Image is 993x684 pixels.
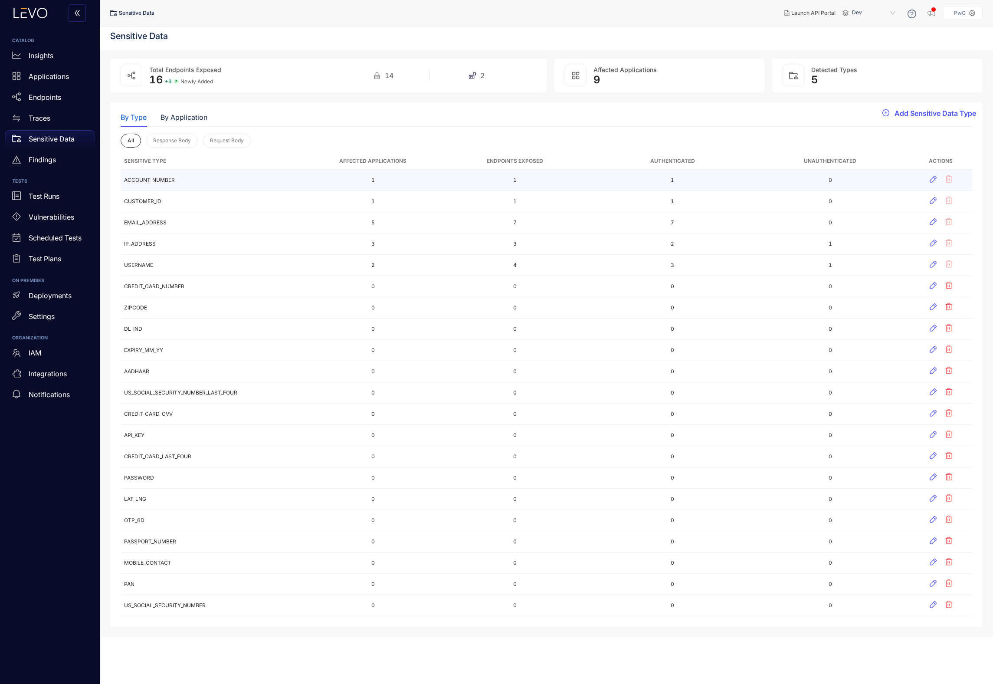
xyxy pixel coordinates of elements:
td: 0 [310,340,436,361]
button: Request Body [203,134,251,148]
p: Applications [29,72,69,80]
span: Total Endpoints Exposed [149,66,221,73]
a: Sensitive Data [5,130,95,151]
td: 0 [436,425,594,446]
td: OTP_6D [121,510,310,531]
a: Insights [5,47,95,68]
h6: CATALOG [12,38,88,43]
span: 9 [593,73,600,86]
td: 0 [310,489,436,510]
td: 0 [436,361,594,382]
th: Authenticated [594,153,752,170]
span: Response Body [153,138,191,144]
span: Detected Types [811,66,857,73]
p: PwC [954,10,966,16]
td: CREDIT_CARD_CVV [121,404,310,425]
td: 0 [594,531,752,552]
td: 2 [310,255,436,276]
td: 0 [594,276,752,297]
td: 1 [436,170,594,191]
td: 0 [436,552,594,574]
td: 0 [751,170,909,191]
td: 0 [436,404,594,425]
h6: ON PREMISES [12,278,88,283]
h6: TESTS [12,179,88,184]
th: Actions [909,153,972,170]
td: 0 [751,319,909,340]
p: Test Runs [29,192,59,200]
p: Notifications [29,391,70,398]
td: 0 [436,446,594,467]
td: 0 [594,319,752,340]
button: Launch API Portal [777,6,842,20]
p: Insights [29,52,53,59]
td: 0 [310,595,436,616]
td: 0 [436,595,594,616]
h4: Sensitive Data [110,31,168,41]
td: CREDIT_CARD_LAST_FOUR [121,446,310,467]
span: Affected Applications [593,66,657,73]
td: 0 [310,361,436,382]
td: 0 [594,489,752,510]
td: PASSPORT_NUMBER [121,531,310,552]
td: API_KEY [121,425,310,446]
td: 7 [594,212,752,233]
td: 0 [310,552,436,574]
td: 0 [751,297,909,319]
h6: ORGANIZATION [12,335,88,341]
p: Traces [29,114,50,122]
td: 0 [436,467,594,489]
td: 0 [310,574,436,595]
td: 0 [310,319,436,340]
a: IAM [5,344,95,365]
th: Endpoints Exposed [436,153,594,170]
td: 0 [751,212,909,233]
td: 0 [310,382,436,404]
button: double-left [69,4,86,22]
td: 0 [436,276,594,297]
td: IP_ADDRESS [121,233,310,255]
td: 0 [436,340,594,361]
td: PAN [121,574,310,595]
div: By Type [121,113,147,121]
td: 1 [310,191,436,212]
td: 0 [310,531,436,552]
td: US_SOCIAL_SECURITY_NUMBER_LAST_FOUR [121,382,310,404]
td: 0 [594,552,752,574]
td: 0 [594,574,752,595]
p: Integrations [29,370,67,378]
a: Findings [5,151,95,172]
td: LAT_LNG [121,489,310,510]
p: Vulnerabilities [29,213,74,221]
td: 3 [436,233,594,255]
a: Deployments [5,287,95,308]
td: 0 [310,404,436,425]
th: Sensitive Type [121,153,310,170]
td: 0 [594,595,752,616]
td: 0 [751,467,909,489]
td: 0 [310,467,436,489]
span: swap [12,114,21,122]
button: plus-circleAdd Sensitive Data Type [876,106,983,120]
td: 0 [436,531,594,552]
button: Response Body [146,134,198,148]
p: Endpoints [29,93,61,101]
td: 0 [751,595,909,616]
span: Dev [852,6,897,20]
td: 1 [436,191,594,212]
td: 0 [594,340,752,361]
button: All [121,134,141,148]
a: Test Plans [5,250,95,271]
td: DL_IND [121,319,310,340]
td: PASSWORD [121,467,310,489]
td: 1 [751,233,909,255]
td: CREDIT_CARD_NUMBER [121,276,310,297]
td: 0 [594,467,752,489]
span: warning [12,155,21,164]
span: All [128,138,134,144]
td: 0 [594,510,752,531]
td: EMAIL_ADDRESS [121,212,310,233]
td: 0 [310,446,436,467]
td: 0 [436,382,594,404]
span: Launch API Portal [791,10,836,16]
